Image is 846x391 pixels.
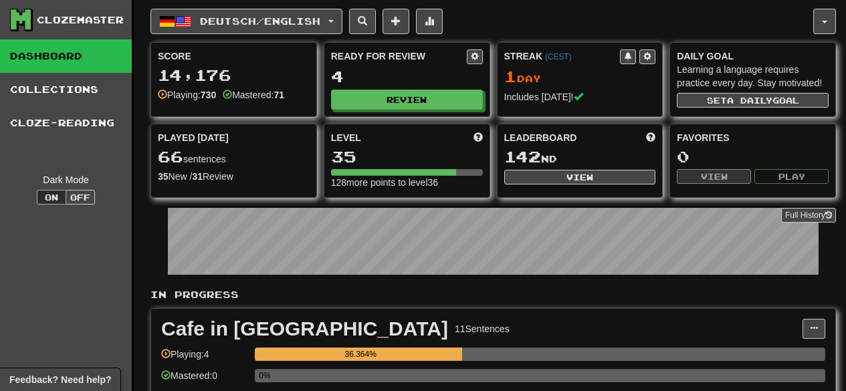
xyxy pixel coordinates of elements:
div: Playing: [158,88,216,102]
span: Leaderboard [504,131,577,144]
button: Play [754,169,829,184]
button: View [677,169,751,184]
span: Played [DATE] [158,131,229,144]
span: Open feedback widget [9,373,111,386]
div: 4 [331,68,483,85]
div: Includes [DATE]! [504,90,656,104]
div: Dark Mode [10,173,122,186]
strong: 71 [274,90,284,100]
div: 36.364% [259,348,462,361]
strong: 730 [201,90,216,100]
div: 0 [677,148,829,165]
strong: 31 [192,171,203,182]
div: nd [504,148,656,166]
button: Add sentence to collection [383,9,409,34]
button: Seta dailygoal [677,93,829,108]
div: Ready for Review [331,49,467,63]
div: Cafe in [GEOGRAPHIC_DATA] [161,319,448,339]
div: 14,176 [158,67,310,84]
button: View [504,170,656,184]
span: Deutsch / English [200,15,320,27]
button: Off [66,190,95,205]
div: Daily Goal [677,49,829,63]
button: More stats [416,9,443,34]
div: New / Review [158,170,310,183]
div: Playing: 4 [161,348,248,370]
div: 35 [331,148,483,165]
div: Mastered: [223,88,284,102]
div: Favorites [677,131,829,144]
div: sentences [158,148,310,166]
button: Search sentences [349,9,376,34]
div: Learning a language requires practice every day. Stay motivated! [677,63,829,90]
div: Mastered: 0 [161,369,248,391]
span: This week in points, UTC [646,131,655,144]
button: On [37,190,66,205]
span: Score more points to level up [473,131,483,144]
span: 66 [158,147,183,166]
p: In Progress [150,288,836,301]
div: Streak [504,49,621,63]
div: 11 Sentences [455,322,510,336]
span: 1 [504,67,517,86]
button: Review [331,90,483,110]
span: a daily [727,96,772,105]
a: (CEST) [545,52,572,61]
button: Deutsch/English [150,9,342,34]
span: 142 [504,147,541,166]
div: Day [504,68,656,86]
div: Clozemaster [37,13,124,27]
strong: 35 [158,171,169,182]
div: 128 more points to level 36 [331,176,483,189]
a: Full History [781,208,836,223]
div: Score [158,49,310,63]
span: Level [331,131,361,144]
